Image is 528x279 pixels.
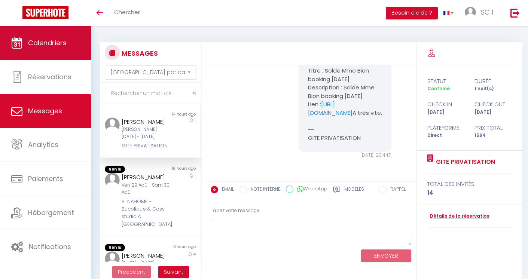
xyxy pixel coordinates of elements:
div: Tapez votre message [211,202,411,220]
img: logout [510,8,520,18]
div: [PERSON_NAME] [122,251,171,260]
label: RAPPEL [387,186,406,194]
div: total des invités [427,180,512,188]
span: SC I [481,7,493,17]
div: 16 hours ago [150,166,201,173]
span: Réservations [28,72,71,82]
span: 1 [195,173,196,178]
span: Non lu [105,166,125,173]
div: Prix total [470,123,517,132]
input: Rechercher un mot clé [100,83,201,104]
div: STNAHOME - Bucolique & Cosy studio à [GEOGRAPHIC_DATA] [122,198,171,229]
label: Modèles [344,186,364,195]
div: [DATE] - [DATE] [122,260,171,267]
button: ENVOYER [361,249,411,263]
div: Ven 29 Aoû - Sam 30 Aoû [122,182,171,196]
button: Besoin d'aide ? [386,7,438,19]
button: Next [158,266,189,279]
div: GITE PRIVATISATION [122,142,171,150]
div: durée [470,77,517,86]
div: [DATE] [470,109,517,116]
span: Confirmé [427,85,450,92]
label: EMAIL [218,186,234,194]
a: [URL][DOMAIN_NAME] [308,100,352,117]
div: [PERSON_NAME] [122,173,171,182]
div: statut [422,77,470,86]
span: Chercher [114,8,140,16]
div: check in [422,100,470,109]
span: Paiements [28,174,63,183]
img: ... [465,7,476,18]
div: [DATE] [422,109,470,116]
span: Précédent [118,268,145,276]
span: 4 [193,251,196,257]
pre: Bonjour, Nous vous invitons à cliquer sur le lien ci-dessous pour effectuer le réglement : Titre ... [308,8,382,142]
span: Calendriers [28,38,67,47]
span: Hébergement [28,208,74,217]
div: Direct [422,132,470,139]
div: check out [470,100,517,109]
img: ... [105,173,120,188]
div: [DATE] 20:44:11 [299,152,391,159]
label: WhatsApp [293,186,327,194]
button: Ouvrir le widget de chat LiveChat [6,3,28,25]
button: Previous [112,266,151,279]
img: ... [105,251,120,266]
span: Analytics [28,140,58,149]
label: NOTE INTERNE [247,186,280,194]
div: 1 nuit(s) [470,85,517,92]
span: Non lu [105,244,125,251]
div: Plateforme [422,123,470,132]
div: 18 hours ago [150,244,201,251]
span: 1 [195,117,196,123]
div: [PERSON_NAME] [122,117,171,126]
img: Super Booking [22,6,68,19]
a: GITE PRIVATISATION [433,157,495,166]
img: ... [105,117,120,132]
span: Suivant [164,268,183,276]
div: [PERSON_NAME][DATE] - [DATE] [122,126,171,140]
span: Messages [28,106,62,116]
div: 14 [427,188,512,197]
a: Détails de la réservation [427,213,489,220]
div: 1564 [470,132,517,139]
div: 14 hours ago [150,111,201,117]
h3: MESSAGES [120,45,158,62]
span: Notifications [29,242,71,251]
